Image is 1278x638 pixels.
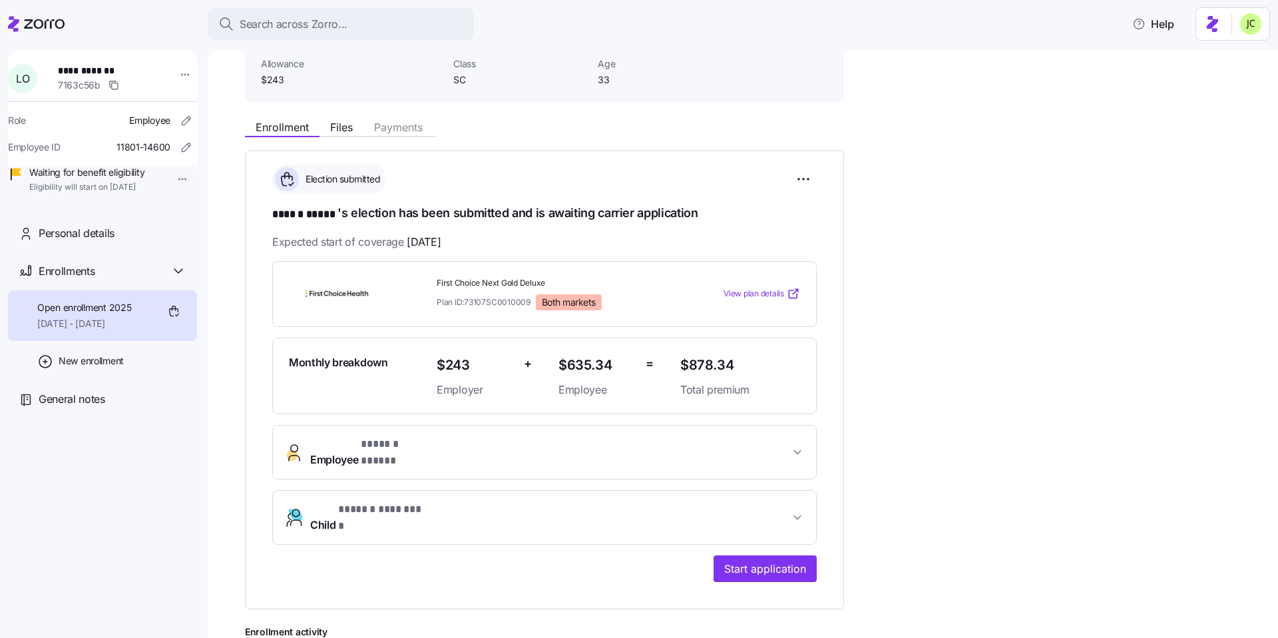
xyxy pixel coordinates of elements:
[289,354,388,371] span: Monthly breakdown
[261,57,443,71] span: Allowance
[1240,13,1261,35] img: 0d5040ea9766abea509702906ec44285
[37,301,131,314] span: Open enrollment 2025
[302,172,380,186] span: Election submitted
[129,114,170,127] span: Employee
[310,436,433,468] span: Employee
[558,354,635,376] span: $635.34
[437,382,513,398] span: Employer
[58,79,101,92] span: 7163c56b
[407,234,441,250] span: [DATE]
[240,16,347,33] span: Search across Zorro...
[724,288,784,300] span: View plan details
[646,354,654,374] span: =
[29,182,144,193] span: Eligibility will start on [DATE]
[558,382,635,398] span: Employee
[714,555,817,582] button: Start application
[39,225,114,242] span: Personal details
[598,57,732,71] span: Age
[261,73,443,87] span: $243
[330,122,353,133] span: Files
[437,278,670,289] span: First Choice Next Gold Deluxe
[272,234,441,250] span: Expected start of coverage
[453,57,587,71] span: Class
[59,354,124,368] span: New enrollment
[116,141,170,154] span: 11801-14600
[310,501,423,533] span: Child
[1132,16,1174,32] span: Help
[39,263,95,280] span: Enrollments
[272,204,817,223] h1: 's election has been submitted and is awaiting carrier application
[453,73,587,87] span: SC
[437,354,513,376] span: $243
[724,287,800,300] a: View plan details
[680,354,800,376] span: $878.34
[374,122,423,133] span: Payments
[39,391,105,408] span: General notes
[208,8,474,40] button: Search across Zorro...
[256,122,309,133] span: Enrollment
[680,382,800,398] span: Total premium
[289,278,385,309] img: First Choice Health
[598,73,732,87] span: 33
[724,561,806,577] span: Start application
[29,166,144,179] span: Waiting for benefit eligibility
[542,296,596,308] span: Both markets
[8,114,26,127] span: Role
[16,73,29,84] span: L O
[524,354,532,374] span: +
[37,317,131,330] span: [DATE] - [DATE]
[437,296,531,308] span: Plan ID: 73107SC0010009
[1122,11,1185,37] button: Help
[8,141,61,154] span: Employee ID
